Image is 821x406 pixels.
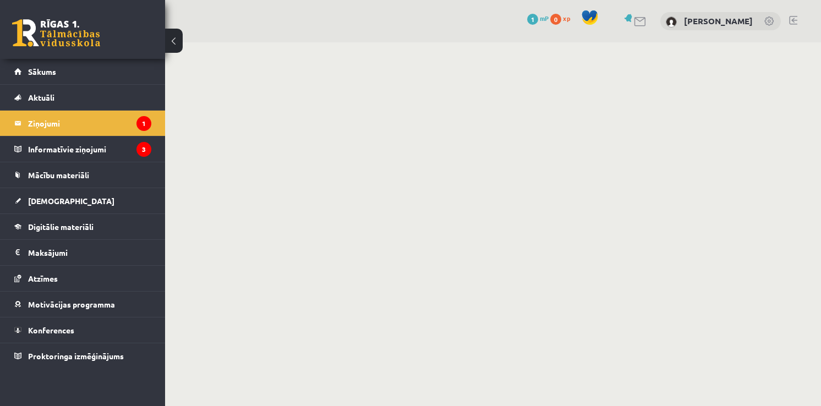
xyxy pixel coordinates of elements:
a: [PERSON_NAME] [684,15,753,26]
a: 0 xp [550,14,576,23]
span: Atzīmes [28,273,58,283]
span: Aktuāli [28,92,54,102]
a: [DEMOGRAPHIC_DATA] [14,188,151,213]
span: 0 [550,14,561,25]
span: mP [540,14,549,23]
legend: Ziņojumi [28,111,151,136]
a: Ziņojumi1 [14,111,151,136]
span: Konferences [28,325,74,335]
span: Mācību materiāli [28,170,89,180]
a: Atzīmes [14,266,151,291]
img: Darja Vasiļevska [666,17,677,28]
i: 1 [136,116,151,131]
span: 1 [527,14,538,25]
span: Digitālie materiāli [28,222,94,232]
a: Sākums [14,59,151,84]
span: Proktoringa izmēģinājums [28,351,124,361]
i: 3 [136,142,151,157]
span: [DEMOGRAPHIC_DATA] [28,196,114,206]
span: xp [563,14,570,23]
a: Digitālie materiāli [14,214,151,239]
span: Sākums [28,67,56,76]
a: Mācību materiāli [14,162,151,188]
a: Rīgas 1. Tālmācības vidusskola [12,19,100,47]
a: Aktuāli [14,85,151,110]
a: Motivācijas programma [14,292,151,317]
a: Maksājumi [14,240,151,265]
a: 1 mP [527,14,549,23]
a: Konferences [14,317,151,343]
a: Informatīvie ziņojumi3 [14,136,151,162]
a: Proktoringa izmēģinājums [14,343,151,369]
span: Motivācijas programma [28,299,115,309]
legend: Informatīvie ziņojumi [28,136,151,162]
legend: Maksājumi [28,240,151,265]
